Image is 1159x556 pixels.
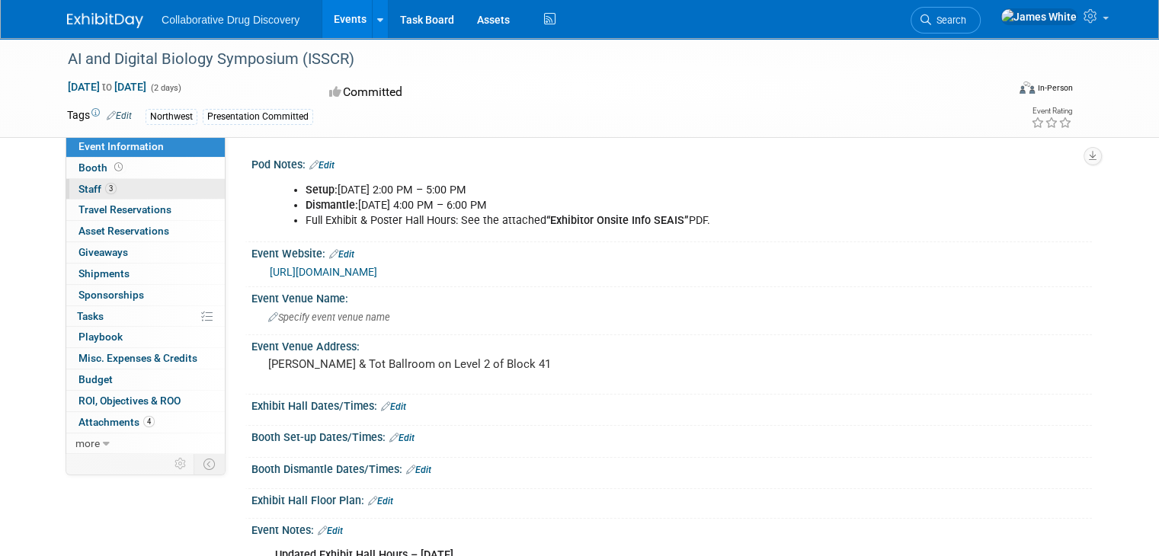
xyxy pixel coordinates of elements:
a: ROI, Objectives & ROO [66,391,225,411]
a: Asset Reservations [66,221,225,241]
a: Shipments [66,264,225,284]
span: [DATE] [DATE] [67,80,147,94]
a: Attachments4 [66,412,225,433]
span: Search [931,14,966,26]
a: more [66,433,225,454]
li: [DATE] 2:00 PM – 5:00 PM [306,183,920,198]
div: Committed [325,79,645,106]
div: Exhibit Hall Dates/Times: [251,395,1092,414]
div: Exhibit Hall Floor Plan: [251,489,1092,509]
span: ROI, Objectives & ROO [78,395,181,407]
a: Search [911,7,981,34]
a: Budget [66,369,225,390]
span: Asset Reservations [78,225,169,237]
span: Travel Reservations [78,203,171,216]
pre: [PERSON_NAME] & Tot Ballroom on Level 2 of Block 41 [268,357,585,371]
td: Personalize Event Tab Strip [168,454,194,474]
span: Event Information [78,140,164,152]
span: Staff [78,183,117,195]
div: Event Venue Name: [251,287,1092,306]
a: Staff3 [66,179,225,200]
a: [URL][DOMAIN_NAME] [270,266,377,278]
span: more [75,437,100,449]
span: Shipments [78,267,130,280]
div: Pod Notes: [251,153,1092,173]
td: Tags [67,107,132,125]
span: Giveaways [78,246,128,258]
a: Edit [107,110,132,121]
li: Full Exhibit & Poster Hall Hours: See the attached PDF. [306,213,920,228]
a: Edit [368,496,393,506]
img: Format-Inperson.png [1020,81,1035,94]
span: (2 days) [149,83,181,93]
a: Edit [381,401,406,412]
div: AI and Digital Biology Symposium (ISSCR) [62,46,988,73]
span: Collaborative Drug Discovery [162,14,299,26]
span: Misc. Expenses & Credits [78,352,197,364]
div: Booth Set-up Dates/Times: [251,426,1092,446]
a: Edit [329,249,354,260]
div: Booth Dismantle Dates/Times: [251,458,1092,478]
a: Event Information [66,136,225,157]
a: Misc. Expenses & Credits [66,348,225,369]
span: Attachments [78,416,155,428]
a: Sponsorships [66,285,225,305]
td: Toggle Event Tabs [194,454,226,474]
div: Event Format [924,79,1073,102]
span: 3 [105,183,117,194]
span: Sponsorships [78,289,144,301]
b: Dismantle: [306,199,358,212]
span: Booth not reserved yet [111,161,126,173]
a: Playbook [66,327,225,347]
span: Booth [78,161,126,174]
a: Edit [406,465,431,475]
a: Edit [389,433,415,443]
li: [DATE] 4:00 PM – 6:00 PM [306,198,920,213]
span: to [100,81,114,93]
span: Budget [78,373,113,385]
div: Event Website: [251,242,1092,262]
div: Presentation Committed [203,109,313,125]
b: “Exhibitor Onsite Info SEAIS” [546,214,689,227]
b: Setup: [306,184,338,197]
a: Travel Reservations [66,200,225,220]
span: Tasks [77,310,104,322]
div: Event Rating [1031,107,1072,115]
a: Edit [318,526,343,536]
div: Event Venue Address: [251,335,1092,354]
span: Playbook [78,331,123,343]
img: James White [1001,8,1077,25]
span: 4 [143,416,155,427]
a: Edit [309,160,335,171]
a: Booth [66,158,225,178]
a: Giveaways [66,242,225,263]
span: Specify event venue name [268,312,390,323]
a: Tasks [66,306,225,327]
div: In-Person [1037,82,1073,94]
div: Northwest [146,109,197,125]
div: Event Notes: [251,519,1092,538]
img: ExhibitDay [67,13,143,28]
